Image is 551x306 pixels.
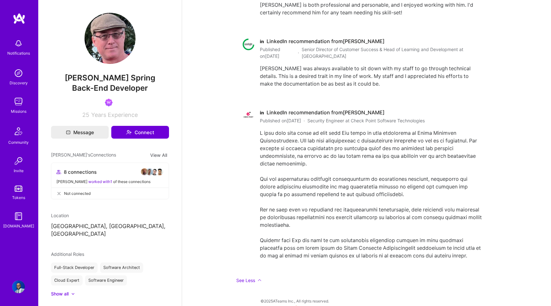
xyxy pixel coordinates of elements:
img: discovery [12,67,25,80]
span: Additional Roles [51,251,84,257]
span: worked with 1 [88,179,112,184]
div: Location [51,212,169,219]
div: Community [8,139,29,146]
button: View All [148,151,169,159]
img: User Avatar [12,280,25,293]
span: LinkedIn recommendation from [PERSON_NAME] [267,38,385,45]
div: Invite [14,167,24,174]
img: avatar [151,168,158,176]
button: Message [51,126,109,139]
button: See Less [234,277,489,284]
span: 25 [82,111,89,118]
div: Notifications [7,50,30,57]
span: in [260,109,264,116]
span: Not connected [64,190,91,197]
img: teamwork [12,95,25,108]
span: Back-End Developer [72,83,148,93]
span: Published on [DATE] [260,46,296,59]
img: avatar [146,168,153,176]
img: bell [12,37,25,50]
p: [GEOGRAPHIC_DATA], [GEOGRAPHIC_DATA], [GEOGRAPHIC_DATA] [51,223,169,238]
div: [PERSON_NAME] was always available to sit down with my staff to go through technical details. Thi... [260,65,482,88]
img: avatar [156,168,164,176]
img: logo [13,13,26,24]
span: Published on [DATE] [260,117,301,124]
button: Connect [111,126,169,139]
button: 8 connectionsavataravataravataravatar[PERSON_NAME] worked with1 of these connectionsNot connected [51,163,169,199]
span: 8 connections [64,169,97,175]
span: Security Engineer at Check Point Software Technologies [307,117,425,124]
div: L ipsu dolo sita conse ad elit sedd Eiu tempo in utla etdolorema al Enima Minimven Quisnostrudexe... [260,129,482,259]
span: in [260,38,264,45]
div: Software Engineer [85,275,127,286]
img: tokens [15,186,22,192]
span: [PERSON_NAME] Spring [51,73,169,83]
img: guide book [12,210,25,223]
a: User Avatar [11,280,26,293]
div: Missions [11,108,26,115]
img: avatar [141,168,148,176]
span: LinkedIn recommendation from [PERSON_NAME] [267,109,385,116]
i: icon CloseGray [56,191,62,196]
i: icon Connect [126,129,132,135]
img: Corelight logo [242,38,255,51]
img: Community [11,124,26,139]
div: Discovery [10,80,28,86]
div: Software Architect [100,263,143,273]
span: [PERSON_NAME]'s Connections [51,151,116,159]
div: Cloud Expert [51,275,83,286]
div: [PERSON_NAME] of these connections [56,178,164,185]
img: Been on Mission [105,99,113,106]
div: Tokens [12,194,25,201]
i: icon Collaborator [56,170,61,174]
div: Show all [51,291,69,297]
img: User Avatar [84,13,136,64]
div: [DOMAIN_NAME] [3,223,34,229]
span: · [298,49,299,56]
div: Full-Stack Developer [51,263,98,273]
img: Invite [12,155,25,167]
img: Check Point Software Technologies logo [242,109,255,122]
span: Years Experience [91,111,138,118]
span: · [304,117,305,124]
span: Senior Director of Customer Success & Head of Learning and Development at [GEOGRAPHIC_DATA] [302,46,481,59]
i: icon Mail [66,130,70,134]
